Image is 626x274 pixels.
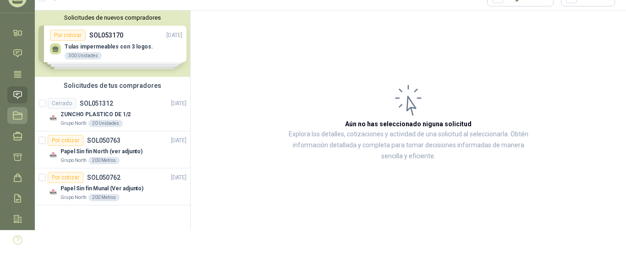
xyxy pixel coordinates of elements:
h3: Aún no has seleccionado niguna solicitud [345,119,472,129]
p: Grupo North [60,157,87,164]
div: Cerrado [48,98,76,109]
p: Explora los detalles, cotizaciones y actividad de una solicitud al seleccionarla. Obtén informaci... [282,129,534,162]
img: Company Logo [48,187,59,198]
p: Papel Sin fin Munal (Ver adjunto) [60,184,143,193]
p: [DATE] [171,136,187,145]
div: Por cotizar [48,135,83,146]
p: Grupo North [60,194,87,201]
p: SOL051312 [80,100,113,107]
a: Por cotizarSOL050763[DATE] Company LogoPapel Sin fin North (ver adjunto)Grupo North200 Metros [35,131,190,168]
p: [DATE] [171,173,187,182]
img: Company Logo [48,150,59,161]
p: SOL050763 [87,137,121,144]
p: [DATE] [171,99,187,108]
p: Grupo North [60,120,87,127]
button: Solicitudes de nuevos compradores [38,14,187,21]
p: ZUNCHO PLASTICO DE 1/2 [60,110,131,119]
div: 20 Unidades [88,120,123,127]
div: 200 Metros [88,194,120,201]
a: Por cotizarSOL050762[DATE] Company LogoPapel Sin fin Munal (Ver adjunto)Grupo North200 Metros [35,168,190,205]
a: CerradoSOL051312[DATE] Company LogoZUNCHO PLASTICO DE 1/2Grupo North20 Unidades [35,94,190,131]
div: Solicitudes de tus compradores [35,77,190,94]
div: Por cotizar [48,172,83,183]
div: Solicitudes de nuevos compradoresPor cotizarSOL053170[DATE] Tulas impermeables con 3 logos.300 Un... [35,11,190,77]
div: 200 Metros [88,157,120,164]
p: SOL050762 [87,174,121,181]
p: Papel Sin fin North (ver adjunto) [60,147,143,156]
img: Company Logo [48,113,59,124]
